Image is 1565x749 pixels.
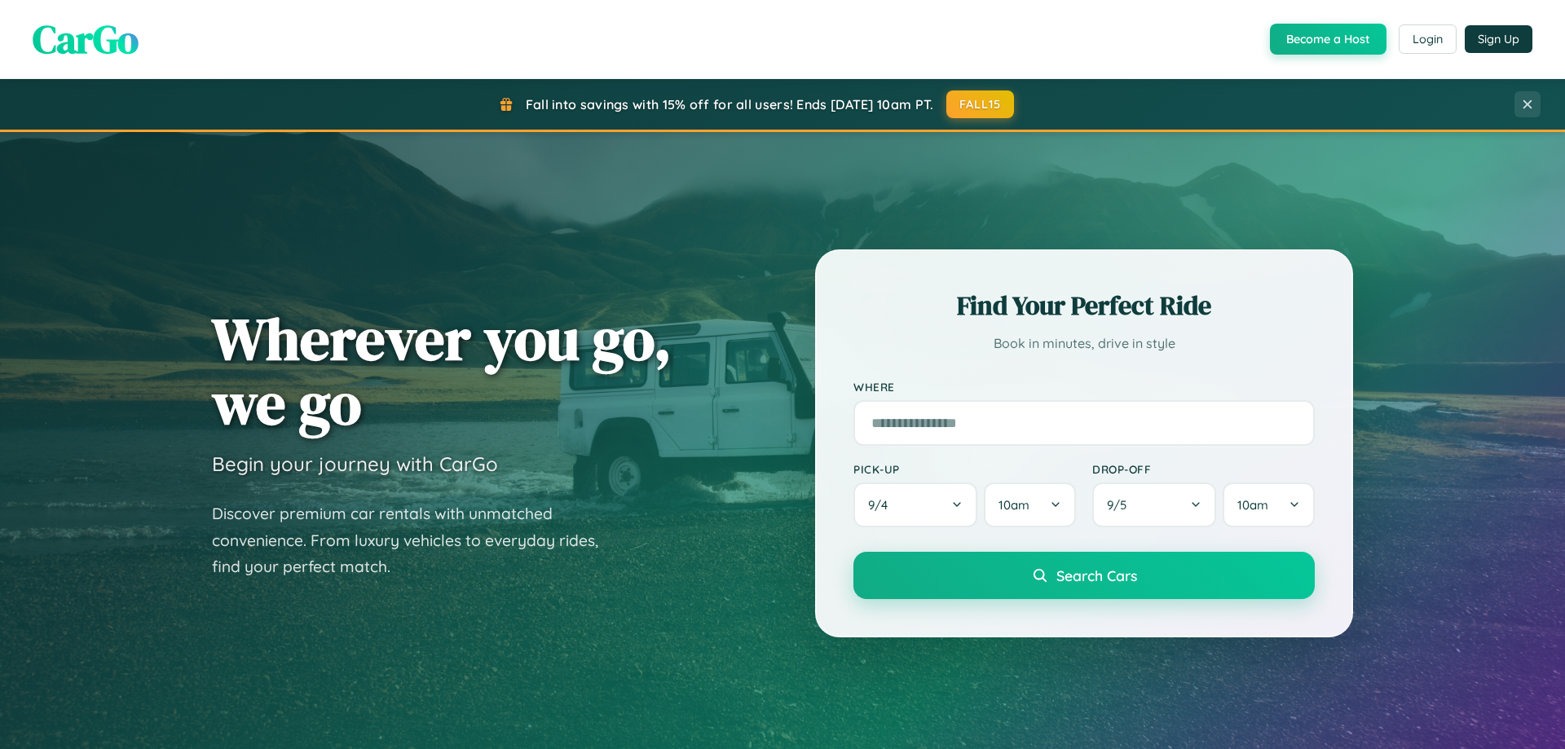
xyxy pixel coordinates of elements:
[1056,566,1137,584] span: Search Cars
[984,482,1076,527] button: 10am
[1092,482,1216,527] button: 9/5
[853,462,1076,476] label: Pick-up
[1223,482,1315,527] button: 10am
[853,380,1315,394] label: Where
[526,96,934,112] span: Fall into savings with 15% off for all users! Ends [DATE] 10am PT.
[1270,24,1386,55] button: Become a Host
[1465,25,1532,53] button: Sign Up
[1237,497,1268,513] span: 10am
[853,482,977,527] button: 9/4
[1092,462,1315,476] label: Drop-off
[946,90,1015,118] button: FALL15
[853,288,1315,324] h2: Find Your Perfect Ride
[33,12,139,66] span: CarGo
[212,452,498,476] h3: Begin your journey with CarGo
[1107,497,1135,513] span: 9 / 5
[212,500,619,580] p: Discover premium car rentals with unmatched convenience. From luxury vehicles to everyday rides, ...
[853,332,1315,355] p: Book in minutes, drive in style
[868,497,896,513] span: 9 / 4
[853,552,1315,599] button: Search Cars
[1399,24,1457,54] button: Login
[212,306,672,435] h1: Wherever you go, we go
[999,497,1029,513] span: 10am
